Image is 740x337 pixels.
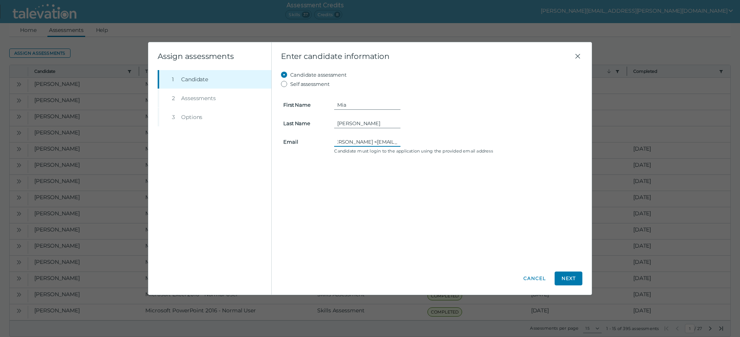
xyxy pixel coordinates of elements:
[573,52,582,61] button: Close
[158,52,234,61] clr-wizard-title: Assign assessments
[290,79,330,89] label: Self assessment
[281,52,573,61] span: Enter candidate information
[279,120,330,126] label: Last Name
[290,70,346,79] label: Candidate assessment
[279,139,330,145] label: Email
[279,102,330,108] label: First Name
[521,272,548,285] button: Cancel
[555,272,582,285] button: Next
[159,70,271,89] button: 1Candidate
[172,75,178,83] div: 1
[158,70,271,126] nav: Wizard steps
[334,148,580,154] clr-control-helper: Candidate must login to the application using the provided email address
[181,75,208,83] span: Candidate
